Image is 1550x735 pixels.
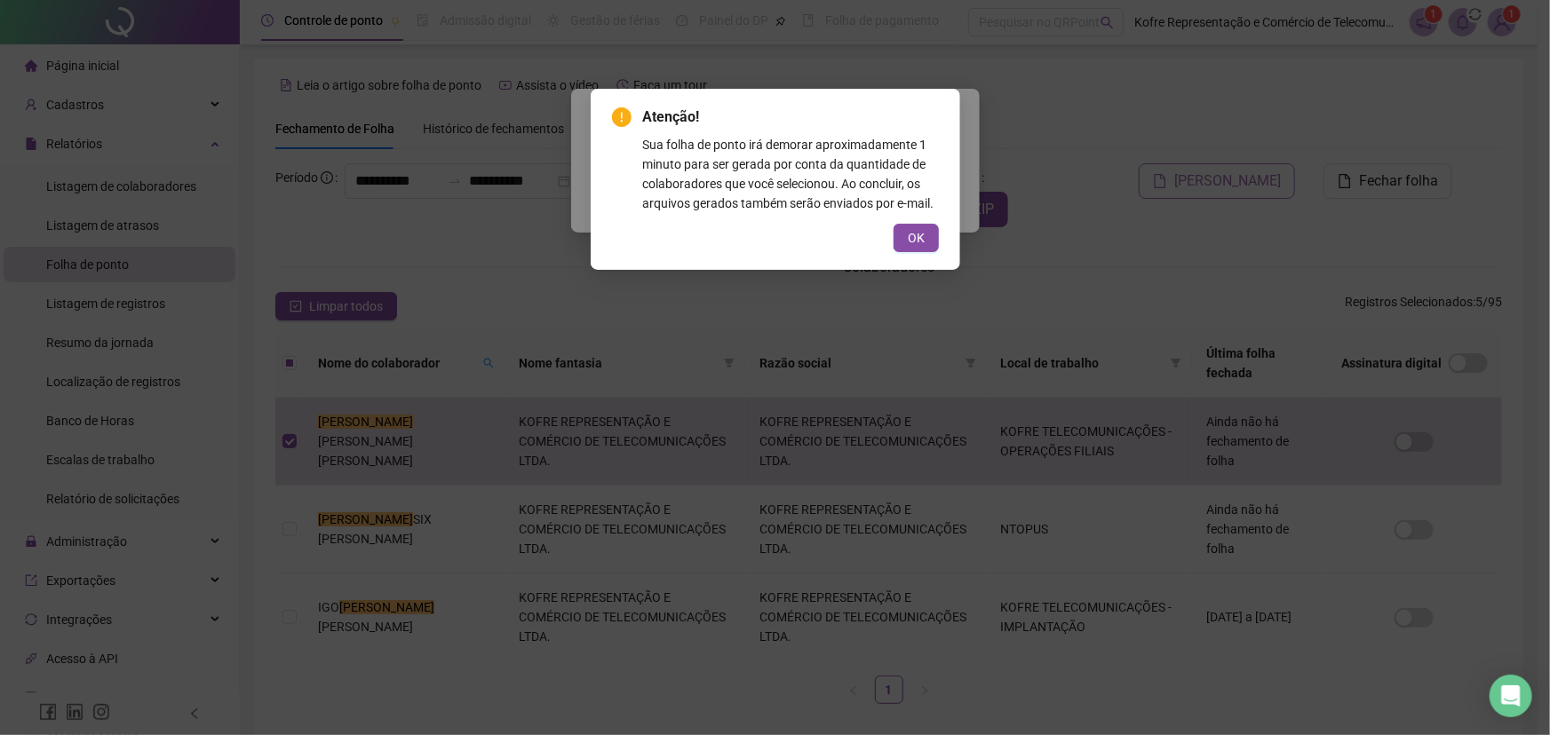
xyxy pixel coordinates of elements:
div: Open Intercom Messenger [1490,675,1532,717]
span: exclamation-circle [612,107,632,127]
span: Atenção! [642,107,939,128]
div: Sua folha de ponto irá demorar aproximadamente 1 minuto para ser gerada por conta da quantidade d... [642,135,939,213]
span: OK [908,228,925,248]
button: OK [894,224,939,252]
